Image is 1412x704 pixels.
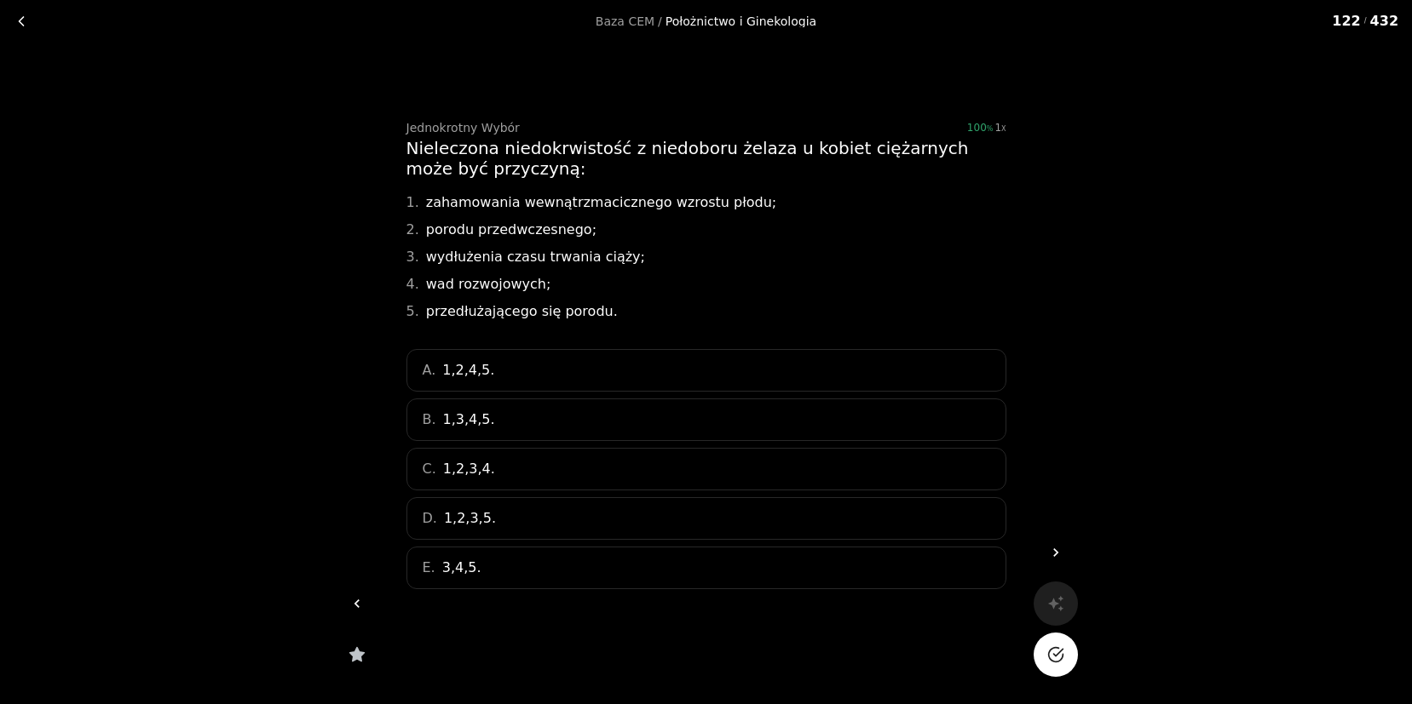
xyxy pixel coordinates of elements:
div: 1 [994,122,1006,134]
div: 3. [406,247,419,267]
div: Położnictwo i Ginekologia [666,15,816,27]
span: 3,4,5. [442,558,481,578]
span: 1,2,3,4. [443,459,495,479]
div: Jednokrotny Wybór [406,122,520,134]
span: / [658,15,662,27]
div: przedłużającego się porodu. [406,301,1006,322]
span: E. [423,558,435,578]
div: 5. [406,301,419,322]
span: 1,2,3,5. [444,508,496,529]
div: porodu przedwczesnego; [406,220,1006,240]
div: 4. [406,274,419,295]
div: 1. [406,192,419,213]
div: A.1,2,4,5. [406,349,1006,392]
div: D.1,2,3,5. [406,497,1006,540]
div: C.1,2,3,4. [406,448,1006,490]
span: D. [423,508,437,529]
a: Baza CEM [596,15,654,27]
div: B.1,3,4,5. [406,398,1006,441]
div: Nieleczona niedokrwistość z niedoboru żelaza u kobiet ciężarnych może być przyczyną: [406,138,1006,179]
div: 100% [967,122,1006,134]
span: 1,3,4,5. [443,409,495,430]
span: 100 [967,122,994,134]
span: A. [423,360,436,381]
span: C. [423,459,436,479]
div: 122 432 [1332,11,1405,31]
span: / [1364,11,1367,31]
span: 1,2,4,5. [442,360,494,381]
div: zahamowania wewnątrzmacicznego wzrostu płodu; [406,192,1006,213]
div: 2. [406,220,419,240]
div: wydłużenia czasu trwania ciąży; [406,247,1006,267]
span: B. [423,409,436,430]
div: wad rozwojowych; [406,274,1006,295]
div: E.3,4,5. [406,547,1006,589]
button: Na pewno? [1034,632,1078,677]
